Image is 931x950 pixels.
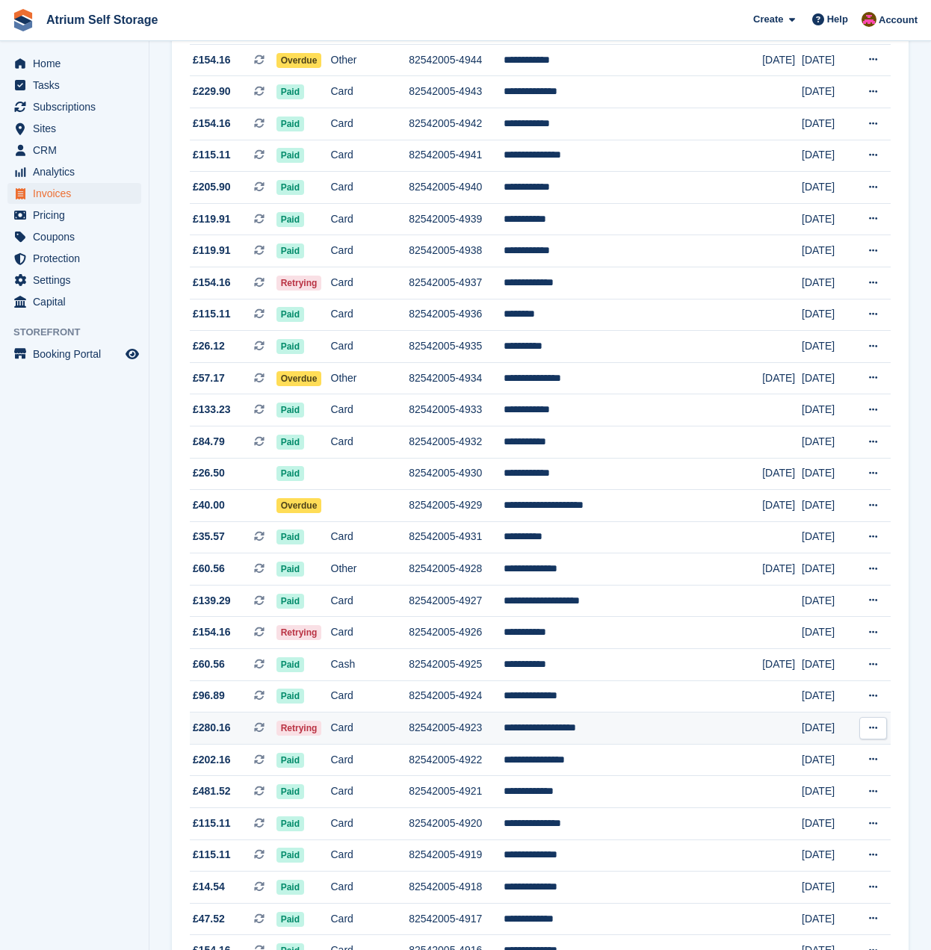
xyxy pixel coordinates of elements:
td: 82542005-4917 [409,903,504,935]
td: [DATE] [802,553,853,586]
span: £119.91 [193,211,231,227]
span: Retrying [276,721,322,736]
span: £154.16 [193,116,231,131]
td: 82542005-4921 [409,776,504,808]
a: menu [7,161,141,182]
td: [DATE] [802,872,853,904]
td: [DATE] [802,172,853,204]
span: £154.16 [193,624,231,640]
span: CRM [33,140,123,161]
span: Paid [276,339,304,354]
td: [DATE] [802,903,853,935]
span: Coupons [33,226,123,247]
td: Card [331,744,409,776]
td: 82542005-4918 [409,872,504,904]
span: Paid [276,753,304,768]
td: 82542005-4928 [409,553,504,586]
span: £154.16 [193,52,231,68]
span: £115.11 [193,147,231,163]
span: Paid [276,816,304,831]
span: Analytics [33,161,123,182]
span: Paid [276,435,304,450]
td: 82542005-4923 [409,712,504,745]
span: £139.29 [193,593,231,609]
td: 82542005-4925 [409,649,504,681]
td: Card [331,108,409,140]
td: [DATE] [802,394,853,426]
span: Paid [276,784,304,799]
td: [DATE] [762,490,802,522]
td: Card [331,267,409,299]
td: Card [331,872,409,904]
td: [DATE] [802,140,853,172]
td: Card [331,839,409,872]
span: Paid [276,148,304,163]
td: 82542005-4926 [409,617,504,649]
td: [DATE] [802,490,853,522]
span: Paid [276,530,304,544]
span: Invoices [33,183,123,204]
td: [DATE] [802,712,853,745]
span: Help [827,12,848,27]
td: Card [331,521,409,553]
a: menu [7,140,141,161]
td: Card [331,617,409,649]
span: Booking Portal [33,344,123,364]
span: £84.79 [193,434,225,450]
span: £229.90 [193,84,231,99]
a: Preview store [123,345,141,363]
span: Retrying [276,276,322,291]
td: [DATE] [802,362,853,394]
span: £60.56 [193,656,225,672]
span: £202.16 [193,752,231,768]
span: Protection [33,248,123,269]
span: Paid [276,243,304,258]
td: 82542005-4919 [409,839,504,872]
img: stora-icon-8386f47178a22dfd0bd8f6a31ec36ba5ce8667c1dd55bd0f319d3a0aa187defe.svg [12,9,34,31]
span: Home [33,53,123,74]
span: Capital [33,291,123,312]
span: Paid [276,117,304,131]
td: 82542005-4930 [409,458,504,490]
td: 82542005-4940 [409,172,504,204]
span: Paid [276,212,304,227]
a: Atrium Self Storage [40,7,164,32]
span: Create [753,12,783,27]
a: menu [7,96,141,117]
span: Paid [276,880,304,895]
td: [DATE] [802,458,853,490]
td: [DATE] [762,458,802,490]
span: £35.57 [193,529,225,544]
td: [DATE] [762,649,802,681]
span: Paid [276,307,304,322]
td: Card [331,585,409,617]
td: 82542005-4941 [409,140,504,172]
td: Card [331,331,409,363]
td: [DATE] [802,299,853,331]
td: Card [331,172,409,204]
a: menu [7,270,141,291]
td: Card [331,299,409,331]
td: [DATE] [802,808,853,840]
td: 82542005-4938 [409,235,504,267]
td: 82542005-4924 [409,680,504,712]
td: [DATE] [802,839,853,872]
a: menu [7,75,141,96]
span: £115.11 [193,847,231,863]
a: menu [7,291,141,312]
td: [DATE] [762,44,802,76]
td: Other [331,362,409,394]
span: Paid [276,594,304,609]
span: £14.54 [193,879,225,895]
span: Sites [33,118,123,139]
a: menu [7,248,141,269]
td: 82542005-4933 [409,394,504,426]
td: Other [331,44,409,76]
td: Other [331,553,409,586]
td: 82542005-4942 [409,108,504,140]
span: Paid [276,466,304,481]
td: Card [331,903,409,935]
td: Card [331,235,409,267]
span: £133.23 [193,402,231,417]
a: menu [7,118,141,139]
